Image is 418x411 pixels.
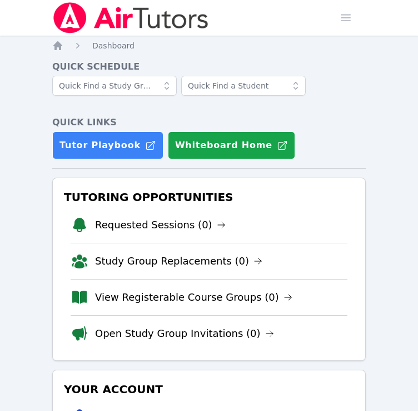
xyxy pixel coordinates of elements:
[92,41,135,50] span: Dashboard
[92,40,135,51] a: Dashboard
[52,131,163,159] a: Tutor Playbook
[95,217,226,233] a: Requested Sessions (0)
[181,76,306,96] input: Quick Find a Student
[62,379,356,399] h3: Your Account
[52,116,366,129] h4: Quick Links
[95,290,292,305] a: View Registerable Course Groups (0)
[52,76,177,96] input: Quick Find a Study Group
[62,187,356,207] h3: Tutoring Opportunities
[52,2,210,33] img: Air Tutors
[95,253,262,269] a: Study Group Replacements (0)
[168,131,295,159] button: Whiteboard Home
[52,60,366,74] h4: Quick Schedule
[95,326,274,341] a: Open Study Group Invitations (0)
[52,40,366,51] nav: Breadcrumb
